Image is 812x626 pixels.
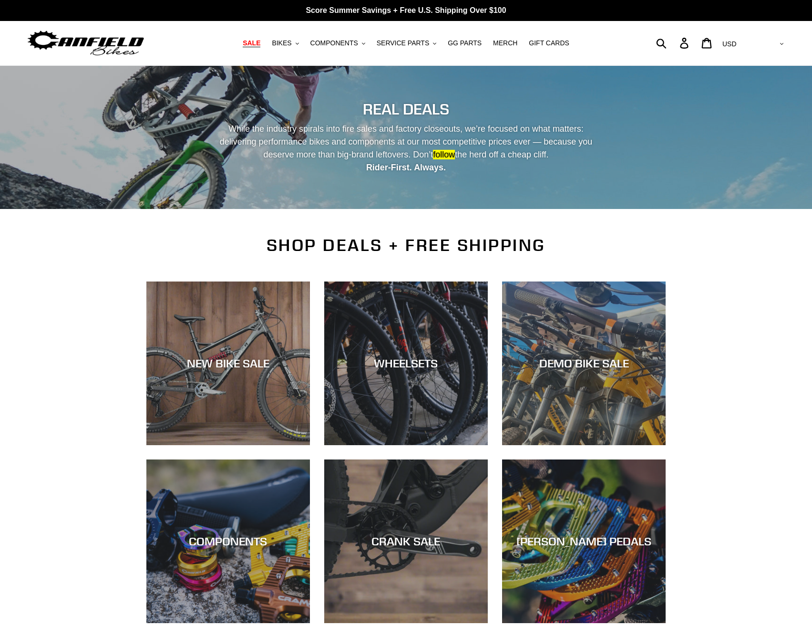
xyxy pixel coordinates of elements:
span: BIKES [272,39,291,47]
span: COMPONENTS [310,39,358,47]
span: SERVICE PARTS [377,39,429,47]
span: GG PARTS [448,39,482,47]
h2: REAL DEALS [146,100,666,118]
p: While the industry spirals into fire sales and factory closeouts, we’re focused on what matters: ... [211,123,601,174]
button: BIKES [267,37,303,50]
a: WHEELSETS [324,282,488,445]
div: COMPONENTS [146,534,310,548]
a: CRANK SALE [324,459,488,623]
button: COMPONENTS [306,37,370,50]
div: CRANK SALE [324,534,488,548]
img: Canfield Bikes [26,28,145,58]
mark: follow [433,150,455,159]
a: GG PARTS [443,37,486,50]
a: MERCH [488,37,522,50]
a: GIFT CARDS [524,37,574,50]
a: [PERSON_NAME] PEDALS [502,459,666,623]
button: SERVICE PARTS [372,37,441,50]
div: WHEELSETS [324,356,488,370]
a: DEMO BIKE SALE [502,282,666,445]
span: GIFT CARDS [529,39,569,47]
h2: SHOP DEALS + FREE SHIPPING [146,235,666,255]
div: [PERSON_NAME] PEDALS [502,534,666,548]
span: SALE [243,39,260,47]
div: NEW BIKE SALE [146,356,310,370]
a: COMPONENTS [146,459,310,623]
a: NEW BIKE SALE [146,282,310,445]
a: SALE [238,37,265,50]
span: MERCH [493,39,517,47]
div: DEMO BIKE SALE [502,356,666,370]
input: Search [661,32,686,53]
strong: Rider-First. Always. [366,163,446,172]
